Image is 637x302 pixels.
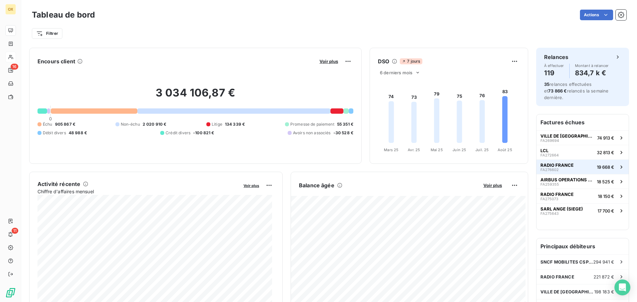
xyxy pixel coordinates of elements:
span: 198 183 € [594,289,614,294]
span: Litige [212,121,222,127]
span: 18 525 € [597,179,614,184]
tspan: Mai 25 [431,148,443,152]
button: LCLFA27266432 813 € [536,145,629,159]
span: FA276602 [540,168,559,172]
span: VILLE DE [GEOGRAPHIC_DATA] [540,289,594,294]
span: SARL ANGE (SIEGE) [540,206,583,211]
a: 16 [5,65,16,76]
span: 7 jours [400,58,422,64]
span: FA272664 [540,153,559,157]
span: FA275643 [540,211,559,215]
h6: DSO [378,57,389,65]
button: Actions [580,10,613,20]
span: Débit divers [43,130,66,136]
tspan: Juil. 25 [475,148,489,152]
span: Promesse de paiement [290,121,334,127]
img: Logo LeanPay [5,287,16,298]
span: 0 [49,116,52,121]
span: Avoirs non associés [293,130,331,136]
span: 2 020 910 € [143,121,167,127]
tspan: Juin 25 [453,148,466,152]
span: Voir plus [319,59,338,64]
h2: 3 034 106,87 € [37,86,353,106]
span: RADIO FRANCE [540,274,574,279]
span: 294 941 € [593,259,614,265]
div: Open Intercom Messenger [614,279,630,295]
div: OX [5,4,16,15]
h6: Activité récente [37,180,80,188]
span: RADIO FRANCE [540,192,574,197]
span: À effectuer [544,64,564,68]
button: RADIO FRANCEFA27660219 668 € [536,159,629,174]
span: 18 150 € [598,194,614,199]
h6: Principaux débiteurs [536,238,629,254]
button: SARL ANGE (SIEGE)FA27564317 700 € [536,203,629,218]
span: FA275073 [540,197,558,201]
span: 19 668 € [597,164,614,170]
button: RADIO FRANCEFA27507318 150 € [536,189,629,203]
span: FA269694 [540,139,559,143]
span: 905 867 € [55,121,75,127]
span: Échu [43,121,52,127]
span: -30 528 € [333,130,353,136]
button: Voir plus [242,182,261,188]
span: 55 351 € [337,121,353,127]
span: 48 988 € [69,130,87,136]
button: Voir plus [481,182,504,188]
button: Filtrer [32,28,62,39]
span: 134 339 € [225,121,245,127]
tspan: Avr. 25 [408,148,420,152]
span: -100 821 € [193,130,214,136]
h4: 834,7 k € [575,68,609,78]
span: 6 derniers mois [380,70,412,75]
span: 221 872 € [594,274,614,279]
span: VILLE DE [GEOGRAPHIC_DATA] [540,133,595,139]
span: RADIO FRANCE [540,162,574,168]
h4: 119 [544,68,564,78]
button: Voir plus [318,58,340,64]
button: AIRBUS OPERATIONS GMBHFA25935518 525 € [536,174,629,189]
span: relances effectuées et relancés la semaine dernière. [544,82,608,100]
span: Montant à relancer [575,64,609,68]
h3: Tableau de bord [32,9,95,21]
span: Non-échu [121,121,140,127]
span: 32 813 € [597,150,614,155]
span: Voir plus [244,183,259,188]
span: 16 [11,64,18,70]
tspan: Mars 25 [384,148,398,152]
span: 35 [544,82,549,87]
span: Chiffre d'affaires mensuel [37,188,239,195]
span: SNCF MOBILITES CSP CFO [540,259,593,265]
tspan: Août 25 [498,148,512,152]
h6: Factures échues [536,114,629,130]
span: Crédit divers [166,130,190,136]
span: FA259355 [540,182,559,186]
span: Voir plus [483,183,502,188]
span: AIRBUS OPERATIONS GMBH [540,177,594,182]
span: 73 866 € [548,88,567,93]
span: 74 913 € [597,135,614,141]
span: LCL [540,148,548,153]
h6: Balance âgée [299,181,334,189]
h6: Relances [544,53,568,61]
span: 11 [12,228,18,234]
span: 17 700 € [598,208,614,213]
button: VILLE DE [GEOGRAPHIC_DATA]FA26969474 913 € [536,130,629,145]
h6: Encours client [37,57,75,65]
